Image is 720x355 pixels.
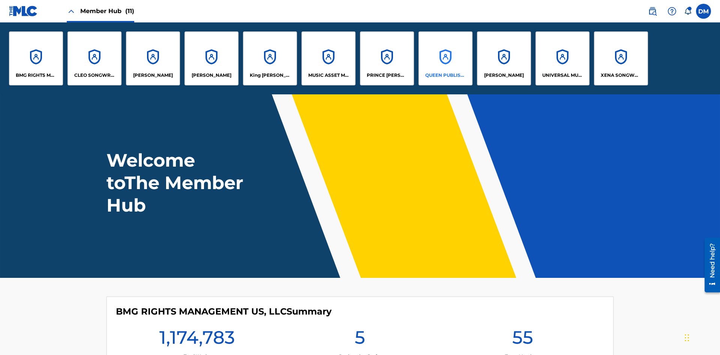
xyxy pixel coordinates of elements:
p: MUSIC ASSET MANAGEMENT (MAM) [308,72,349,79]
a: AccountsXENA SONGWRITER [594,31,648,85]
a: AccountsPRINCE [PERSON_NAME] [360,31,414,85]
a: Accounts[PERSON_NAME] [184,31,238,85]
p: EYAMA MCSINGER [192,72,231,79]
a: AccountsCLEO SONGWRITER [67,31,121,85]
img: help [667,7,676,16]
img: Close [67,7,76,16]
p: UNIVERSAL MUSIC PUB GROUP [542,72,583,79]
p: King McTesterson [250,72,291,79]
a: AccountsKing [PERSON_NAME] [243,31,297,85]
a: Public Search [645,4,660,19]
p: QUEEN PUBLISHA [425,72,466,79]
h1: 5 [355,326,365,353]
span: Member Hub [80,7,134,15]
iframe: Chat Widget [682,319,720,355]
p: XENA SONGWRITER [601,72,642,79]
a: Accounts[PERSON_NAME] [126,31,180,85]
img: MLC Logo [9,6,38,16]
img: search [648,7,657,16]
h1: Welcome to The Member Hub [106,149,247,216]
p: ELVIS COSTELLO [133,72,173,79]
div: Help [664,4,679,19]
p: PRINCE MCTESTERSON [367,72,408,79]
p: BMG RIGHTS MANAGEMENT US, LLC [16,72,57,79]
h1: 55 [512,326,533,353]
h4: BMG RIGHTS MANAGEMENT US, LLC [116,306,331,317]
a: AccountsBMG RIGHTS MANAGEMENT US, LLC [9,31,63,85]
span: (11) [125,7,134,15]
a: AccountsUNIVERSAL MUSIC PUB GROUP [535,31,589,85]
div: Drag [685,327,689,349]
a: AccountsMUSIC ASSET MANAGEMENT (MAM) [301,31,355,85]
p: RONALD MCTESTERSON [484,72,524,79]
p: CLEO SONGWRITER [74,72,115,79]
h1: 1,174,783 [159,326,235,353]
iframe: Resource Center [699,235,720,296]
a: Accounts[PERSON_NAME] [477,31,531,85]
div: User Menu [696,4,711,19]
a: AccountsQUEEN PUBLISHA [418,31,472,85]
div: Notifications [684,7,691,15]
